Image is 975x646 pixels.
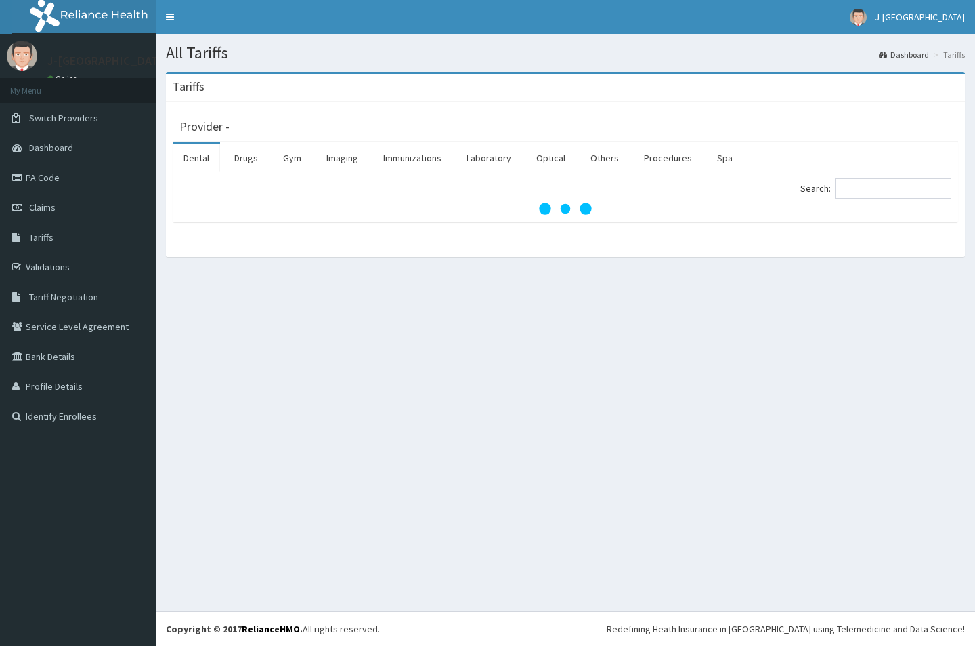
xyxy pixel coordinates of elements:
svg: audio-loading [538,182,592,236]
a: Drugs [223,144,269,172]
div: Redefining Heath Insurance in [GEOGRAPHIC_DATA] using Telemedicine and Data Science! [607,622,965,636]
a: Laboratory [456,144,522,172]
span: Dashboard [29,142,73,154]
h3: Tariffs [173,81,204,93]
span: Claims [29,201,56,214]
a: RelianceHMO [242,623,300,635]
a: Procedures [633,144,703,172]
a: Online [47,74,80,83]
a: Dental [173,144,220,172]
a: Others [580,144,630,172]
a: Gym [272,144,312,172]
img: User Image [7,41,37,71]
img: User Image [850,9,867,26]
li: Tariffs [930,49,965,60]
span: Switch Providers [29,112,98,124]
span: J-[GEOGRAPHIC_DATA] [875,11,965,23]
p: J-[GEOGRAPHIC_DATA] [47,55,169,67]
span: Tariffs [29,231,53,243]
h1: All Tariffs [166,44,965,62]
footer: All rights reserved. [156,611,975,646]
label: Search: [800,178,951,199]
h3: Provider - [179,121,230,133]
a: Optical [525,144,576,172]
input: Search: [835,178,951,199]
a: Immunizations [372,144,452,172]
span: Tariff Negotiation [29,291,98,303]
strong: Copyright © 2017 . [166,623,303,635]
a: Spa [706,144,743,172]
a: Dashboard [879,49,929,60]
a: Imaging [316,144,369,172]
